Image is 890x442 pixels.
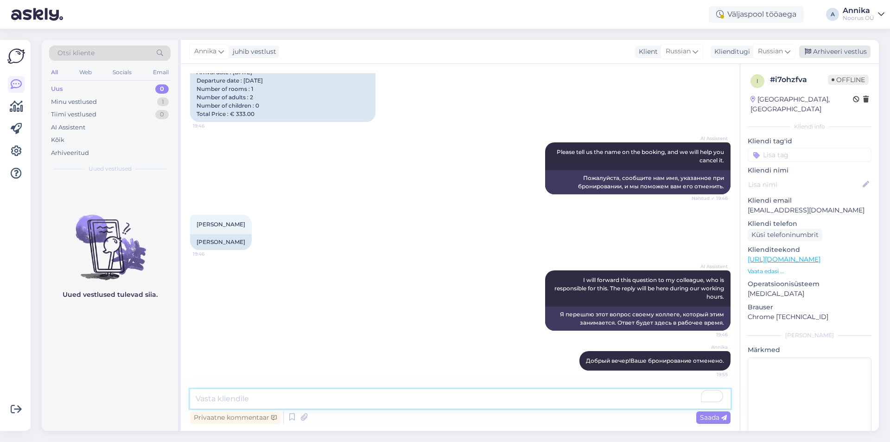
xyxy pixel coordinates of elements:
span: 19:55 [693,371,728,378]
div: # i7ohzfva [770,74,828,85]
input: Lisa nimi [748,179,861,190]
span: 19:46 [193,250,228,257]
div: A [826,8,839,21]
div: AI Assistent [51,123,85,132]
div: Web [77,66,94,78]
div: Arhiveeritud [51,148,89,158]
span: Please tell us the name on the booking, and we will help you cancel it. [557,148,725,164]
div: Я перешлю этот вопрос своему коллеге, который этим занимается. Ответ будет здесь в рабочее время. [545,307,731,331]
p: Chrome [TECHNICAL_ID] [748,312,871,322]
div: Tiimi vestlused [51,110,96,119]
p: Brauser [748,302,871,312]
input: Lisa tag [748,148,871,162]
span: AI Assistent [693,135,728,142]
div: Privaatne kommentaar [190,411,280,424]
div: Minu vestlused [51,97,97,107]
span: Nähtud ✓ 19:46 [692,195,728,202]
span: 19:46 [693,331,728,338]
p: Kliendi email [748,196,871,205]
p: Vaata edasi ... [748,267,871,275]
p: [MEDICAL_DATA] [748,289,871,299]
p: Operatsioonisüsteem [748,279,871,289]
div: Kliendi info [748,122,871,131]
div: Please cancel your booking:Confirmation number : 789109189 - booked on [DATE] 18:23 Arrival date ... [190,48,375,122]
div: Email [151,66,171,78]
img: Askly Logo [7,47,25,65]
div: Annika [843,7,874,14]
span: 19:46 [193,122,228,129]
span: Uued vestlused [89,165,132,173]
div: 0 [155,110,169,119]
div: Klienditugi [711,47,750,57]
div: All [49,66,60,78]
div: [PERSON_NAME] [190,234,252,250]
span: AI Assistent [693,263,728,270]
div: 0 [155,84,169,94]
div: Väljaspool tööaega [709,6,804,23]
span: Offline [828,75,869,85]
div: [PERSON_NAME] [748,331,871,340]
a: AnnikaNoorus OÜ [843,7,884,22]
span: i [756,77,758,84]
div: Пожалуйста, сообщите нам имя, указанное при бронировании, и мы поможем вам его отменить. [545,170,731,194]
p: Klienditeekond [748,245,871,255]
div: 1 [157,97,169,107]
p: [EMAIL_ADDRESS][DOMAIN_NAME] [748,205,871,215]
span: Otsi kliente [57,48,95,58]
div: Kõik [51,135,64,145]
span: I will forward this question to my colleague, who is responsible for this. The reply will be here... [554,276,725,300]
span: Russian [666,46,691,57]
img: No chats [42,198,178,282]
div: [GEOGRAPHIC_DATA], [GEOGRAPHIC_DATA] [750,95,853,114]
textarea: To enrich screen reader interactions, please activate Accessibility in Grammarly extension settings [190,389,731,409]
span: Russian [758,46,783,57]
a: [URL][DOMAIN_NAME] [748,255,820,263]
div: Klient [635,47,658,57]
div: Noorus OÜ [843,14,874,22]
p: Kliendi telefon [748,219,871,229]
div: Uus [51,84,63,94]
p: Kliendi tag'id [748,136,871,146]
div: juhib vestlust [229,47,276,57]
span: Annika [194,46,216,57]
div: Arhiveeri vestlus [799,45,871,58]
p: Uued vestlused tulevad siia. [63,290,158,300]
p: Kliendi nimi [748,166,871,175]
span: Saada [700,413,727,422]
div: Küsi telefoninumbrit [748,229,822,241]
p: Märkmed [748,345,871,355]
span: Annika [693,344,728,351]
div: Socials [111,66,133,78]
span: [PERSON_NAME] [197,221,245,228]
span: Добрый вечер!Ваше бронирование отменено. [586,357,724,364]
